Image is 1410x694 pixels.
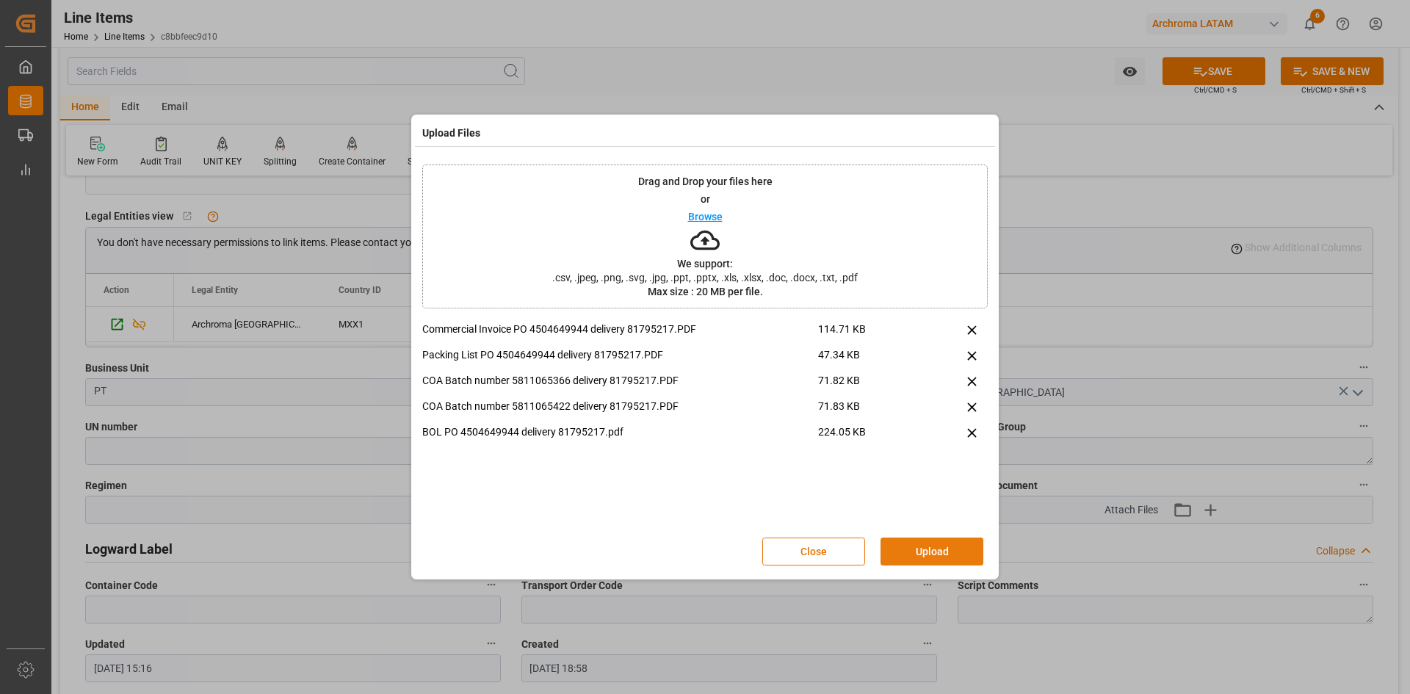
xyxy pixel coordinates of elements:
p: or [701,194,710,204]
p: We support: [677,259,733,269]
button: Close [762,538,865,565]
span: 224.05 KB [818,424,918,450]
p: COA Batch number 5811065422 delivery 81795217.PDF [422,399,818,414]
p: Max size : 20 MB per file. [648,286,763,297]
span: 71.82 KB [818,373,918,399]
span: 114.71 KB [818,322,918,347]
span: 47.34 KB [818,347,918,373]
span: 71.83 KB [818,399,918,424]
h4: Upload Files [422,126,480,141]
p: Commercial Invoice PO 4504649944 delivery 81795217.PDF [422,322,818,337]
div: Drag and Drop your files hereorBrowseWe support:.csv, .jpeg, .png, .svg, .jpg, .ppt, .pptx, .xls,... [422,165,988,308]
p: Packing List PO 4504649944 delivery 81795217.PDF [422,347,818,363]
p: Drag and Drop your files here [638,176,773,187]
p: BOL PO 4504649944 delivery 81795217.pdf [422,424,818,440]
p: Browse [688,212,723,222]
button: Upload [881,538,983,565]
p: COA Batch number 5811065366 delivery 81795217.PDF [422,373,818,388]
span: .csv, .jpeg, .png, .svg, .jpg, .ppt, .pptx, .xls, .xlsx, .doc, .docx, .txt, .pdf [543,272,867,283]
